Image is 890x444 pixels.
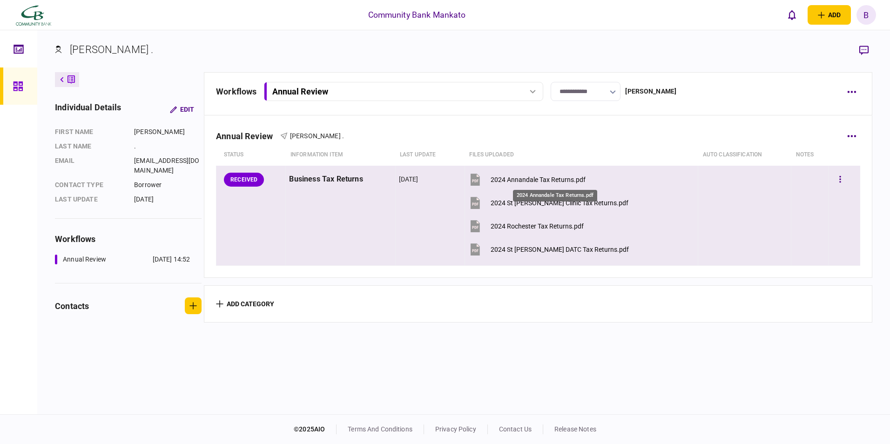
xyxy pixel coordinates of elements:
[55,101,121,118] div: individual details
[554,425,596,433] a: release notes
[791,144,829,166] th: notes
[698,144,791,166] th: auto classification
[216,131,280,141] div: Annual Review
[55,141,125,151] div: Last name
[294,424,337,434] div: © 2025 AIO
[399,175,418,184] div: [DATE]
[55,233,202,245] div: workflows
[491,199,628,207] div: 2024 St Peter Clinic Tax Returns.pdf
[55,255,190,264] a: Annual Review[DATE] 14:52
[348,425,412,433] a: terms and conditions
[162,101,202,118] button: Edit
[499,425,532,433] a: contact us
[134,180,202,190] div: Borrower
[468,169,586,190] button: 2024 Annandale Tax Returns.pdf
[264,82,543,101] button: Annual Review
[216,144,286,166] th: status
[134,156,202,175] div: [EMAIL_ADDRESS][DOMAIN_NAME]
[55,195,125,204] div: last update
[395,144,465,166] th: last update
[491,246,629,253] div: 2024 St Peter DATC Tax Returns.pdf
[289,169,391,190] div: Business Tax Returns
[134,195,202,204] div: [DATE]
[290,132,344,140] span: [PERSON_NAME] .
[224,173,264,187] div: RECEIVED
[782,5,802,25] button: open notifications list
[216,85,256,98] div: workflows
[216,300,274,308] button: add category
[625,87,676,96] div: [PERSON_NAME]
[856,5,876,25] button: B
[513,190,597,202] div: 2024 Annandale Tax Returns.pdf
[491,176,586,183] div: 2024 Annandale Tax Returns.pdf
[468,215,584,236] button: 2024 Rochester Tax Returns.pdf
[63,255,106,264] div: Annual Review
[368,9,466,21] div: Community Bank Mankato
[70,42,153,57] div: [PERSON_NAME] .
[134,141,202,151] div: .
[55,127,125,137] div: First name
[153,255,190,264] div: [DATE] 14:52
[55,300,89,312] div: contacts
[468,192,628,213] button: 2024 St Peter Clinic Tax Returns.pdf
[286,144,395,166] th: Information item
[134,127,202,137] div: [PERSON_NAME]
[14,3,53,27] img: client company logo
[272,87,328,96] div: Annual Review
[55,180,125,190] div: Contact type
[808,5,851,25] button: open adding identity options
[55,156,125,175] div: email
[465,144,698,166] th: Files uploaded
[491,222,584,230] div: 2024 Rochester Tax Returns.pdf
[468,239,629,260] button: 2024 St Peter DATC Tax Returns.pdf
[435,425,476,433] a: privacy policy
